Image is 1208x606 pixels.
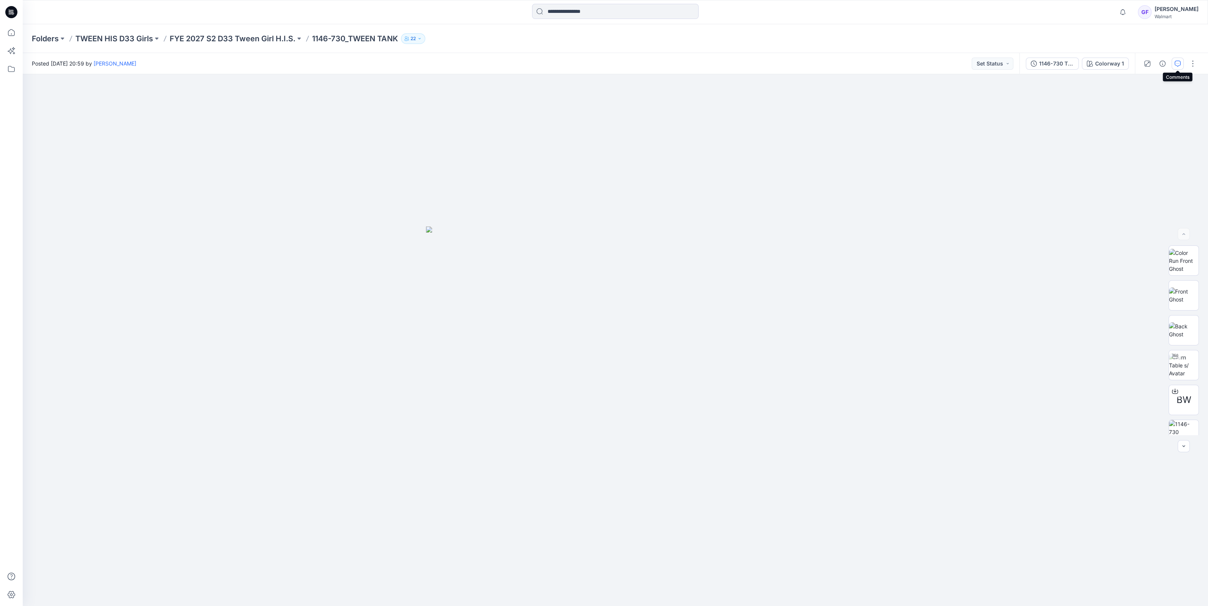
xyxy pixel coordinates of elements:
p: 22 [410,34,416,43]
button: 1146-730 TWEEN TANK_updt_7.11 [1026,58,1079,70]
span: BW [1177,393,1191,407]
img: eyJhbGciOiJIUzI1NiIsImtpZCI6IjAiLCJzbHQiOiJzZXMiLCJ0eXAiOiJKV1QifQ.eyJkYXRhIjp7InR5cGUiOiJzdG9yYW... [426,226,805,606]
img: 1146-730 TWEEN TANK [1169,420,1199,450]
button: Colorway 1 [1082,58,1129,70]
a: [PERSON_NAME] [94,60,136,67]
img: Back Ghost [1169,322,1199,338]
div: Colorway 1 [1095,59,1124,68]
button: 22 [401,33,425,44]
a: Folders [32,33,59,44]
span: Posted [DATE] 20:59 by [32,59,136,67]
div: [PERSON_NAME] [1155,5,1199,14]
button: Details [1156,58,1169,70]
img: Front Ghost [1169,287,1199,303]
div: GF [1138,5,1152,19]
div: 1146-730 TWEEN TANK_updt_7.11 [1039,59,1074,68]
p: 1146-730_TWEEN TANK [312,33,398,44]
a: FYE 2027 S2 D33 Tween Girl H.I.S. [170,33,295,44]
img: Turn Table s/ Avatar [1169,353,1199,377]
a: TWEEN HIS D33 Girls [75,33,153,44]
div: Walmart [1155,14,1199,19]
img: Color Run Front Ghost [1169,249,1199,273]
